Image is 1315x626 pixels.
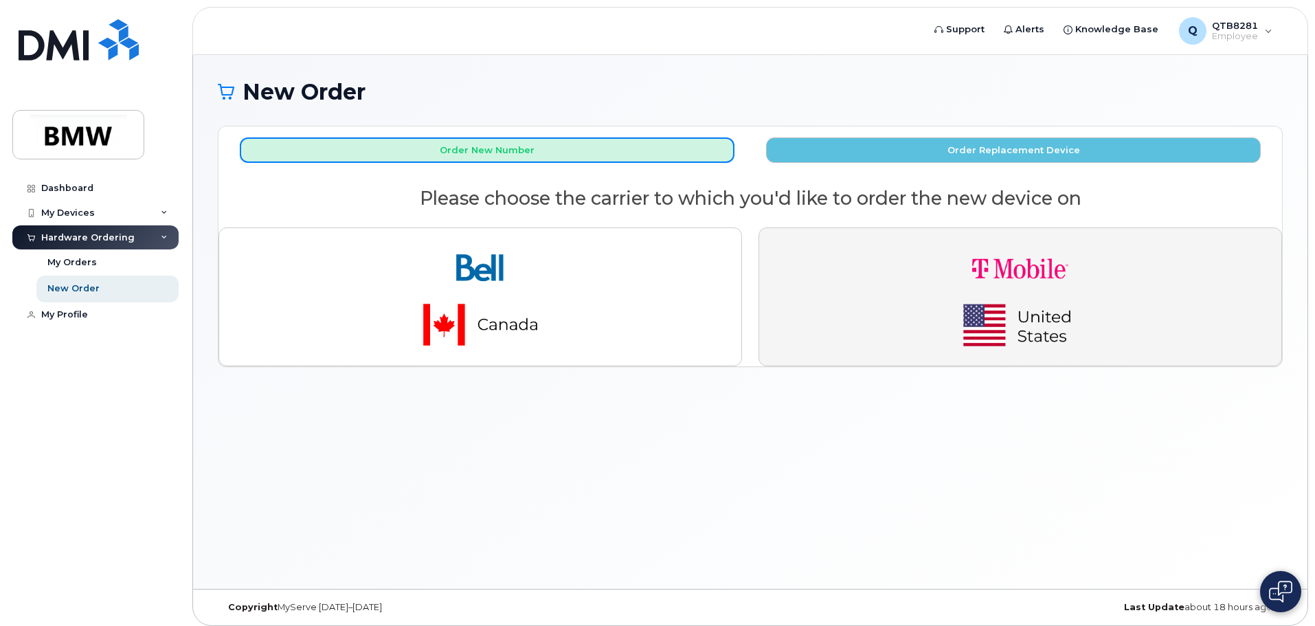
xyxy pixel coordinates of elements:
button: Order Replacement Device [766,137,1261,163]
h1: New Order [218,80,1283,104]
div: about 18 hours ago [928,602,1283,613]
div: MyServe [DATE]–[DATE] [218,602,573,613]
button: Order New Number [240,137,734,163]
strong: Copyright [228,602,278,612]
img: Open chat [1269,581,1292,603]
img: t-mobile-78392d334a420d5b7f0e63d4fa81f6287a21d394dc80d677554bb55bbab1186f.png [924,239,1116,355]
img: bell-18aeeabaf521bd2b78f928a02ee3b89e57356879d39bd386a17a7cccf8069aed.png [384,239,576,355]
strong: Last Update [1124,602,1184,612]
h2: Please choose the carrier to which you'd like to order the new device on [218,188,1282,209]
